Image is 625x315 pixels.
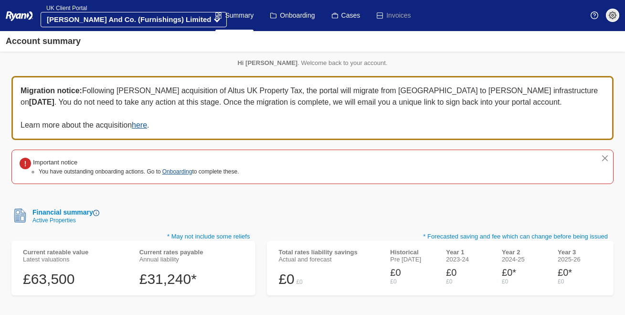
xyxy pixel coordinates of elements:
div: Account summary [6,35,81,48]
div: £0 [502,278,546,285]
div: Year 2 [502,249,546,256]
strong: Hi [PERSON_NAME] [237,59,297,66]
div: Total rates liability savings [278,249,379,256]
div: £63,500 [23,271,128,288]
div: 2023-24 [446,256,490,263]
a: Onboarding [162,168,192,175]
div: £0 [296,279,302,285]
button: close [601,154,609,163]
b: Migration notice: [21,87,82,95]
div: Financial summary [29,207,99,217]
div: £0 [278,271,294,288]
div: Annual liability [139,256,244,263]
div: Historical [390,249,434,256]
div: Active Properties [29,217,99,223]
p: . Welcome back to your account. [11,59,614,66]
strong: [PERSON_NAME] And Co. (Furnishings) Limited [47,15,211,23]
div: 2024-25 [502,256,546,263]
div: £0 [390,267,434,278]
a: here [132,121,147,129]
div: Actual and forecast [278,256,379,263]
div: £0 [558,278,602,285]
p: * Forecasted saving and fee which can change before being issued [267,232,614,241]
div: Current rates payable [139,249,244,256]
span: UK Client Portal [41,5,87,11]
b: [DATE] [29,98,54,106]
div: £0 [390,278,434,285]
div: Latest valuations [23,256,128,263]
div: £0 [446,278,490,285]
div: Important notice [33,158,239,167]
div: Current rateable value [23,249,128,256]
button: [PERSON_NAME] And Co. (Furnishings) Limited [41,12,227,27]
div: 2025-26 [558,256,602,263]
p: * May not include some reliefs [11,232,255,241]
div: £31,240* [139,271,244,288]
div: £0 [446,267,490,278]
div: Following [PERSON_NAME] acquisition of Altus UK Property Tax, the portal will migrate from [GEOGR... [11,76,614,140]
div: Year 1 [446,249,490,256]
div: Year 3 [558,249,602,256]
img: Help [591,11,598,19]
img: settings [609,11,616,19]
li: You have outstanding onboarding actions. Go to to complete these. [39,167,239,176]
div: Pre [DATE] [390,256,434,263]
